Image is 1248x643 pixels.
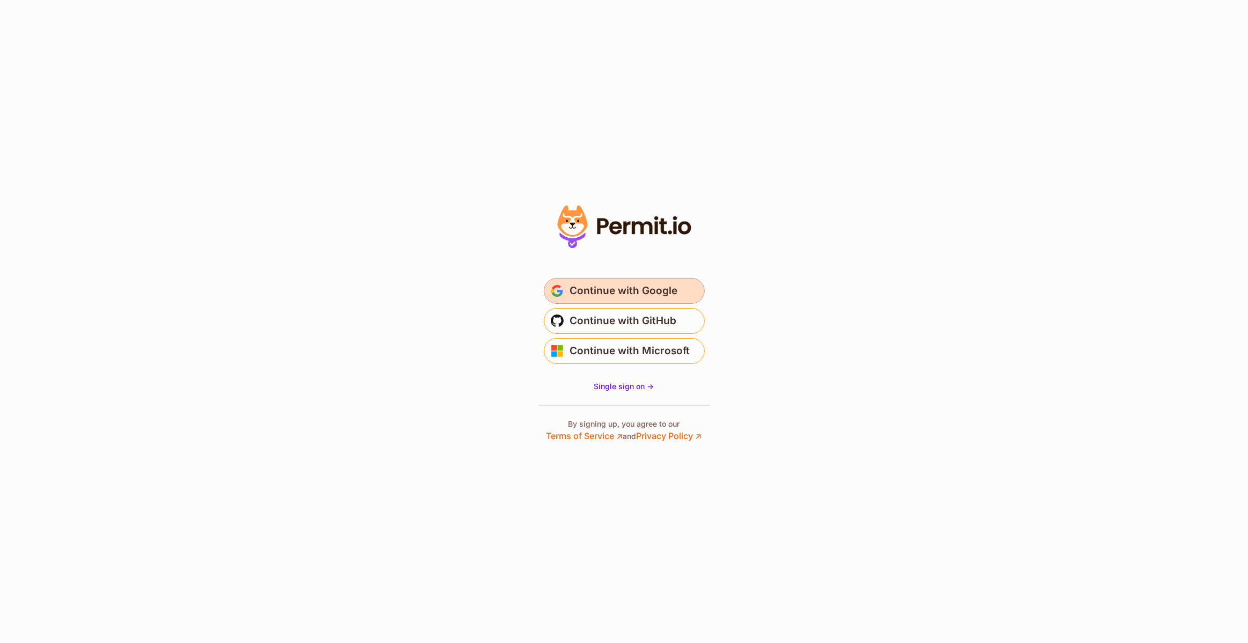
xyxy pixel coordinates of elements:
[594,381,654,392] a: Single sign on ->
[544,338,705,364] button: Continue with Microsoft
[544,278,705,304] button: Continue with Google
[544,308,705,334] button: Continue with GitHub
[547,419,702,442] p: By signing up, you agree to our and
[547,430,623,441] a: Terms of Service ↗
[570,282,678,299] span: Continue with Google
[570,342,690,360] span: Continue with Microsoft
[570,312,677,330] span: Continue with GitHub
[637,430,702,441] a: Privacy Policy ↗
[594,382,654,391] span: Single sign on ->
